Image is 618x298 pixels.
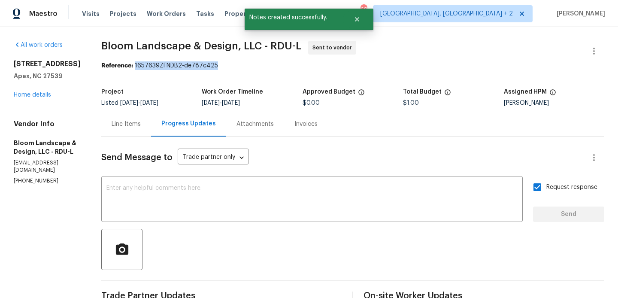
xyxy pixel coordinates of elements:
div: 68 [360,5,367,14]
div: Progress Updates [161,119,216,128]
h5: Assigned HPM [504,89,547,95]
div: Invoices [294,120,318,128]
p: [EMAIL_ADDRESS][DOMAIN_NAME] [14,159,81,174]
span: [DATE] [202,100,220,106]
div: 1657639ZFNDB2-de787c425 [101,61,604,70]
span: [DATE] [222,100,240,106]
a: All work orders [14,42,63,48]
div: Attachments [236,120,274,128]
span: Maestro [29,9,58,18]
span: Tasks [196,11,214,17]
h2: [STREET_ADDRESS] [14,60,81,68]
span: The total cost of line items that have been approved by both Opendoor and the Trade Partner. This... [358,89,365,100]
h5: Approved Budget [303,89,355,95]
h5: Bloom Landscape & Design, LLC - RDU-L [14,139,81,156]
span: [GEOGRAPHIC_DATA], [GEOGRAPHIC_DATA] + 2 [380,9,513,18]
div: Trade partner only [178,151,249,165]
span: Visits [82,9,100,18]
div: Line Items [112,120,141,128]
p: [PHONE_NUMBER] [14,177,81,185]
span: [PERSON_NAME] [553,9,605,18]
span: Sent to vendor [312,43,355,52]
h5: Total Budget [403,89,442,95]
h4: Vendor Info [14,120,81,128]
span: [DATE] [140,100,158,106]
span: $1.00 [403,100,419,106]
h5: Work Order Timeline [202,89,263,95]
div: [PERSON_NAME] [504,100,604,106]
span: [DATE] [120,100,138,106]
span: - [120,100,158,106]
span: The hpm assigned to this work order. [549,89,556,100]
span: Bloom Landscape & Design, LLC - RDU-L [101,41,301,51]
span: Listed [101,100,158,106]
span: Request response [546,183,597,192]
span: Send Message to [101,153,173,162]
span: Projects [110,9,136,18]
b: Reference: [101,63,133,69]
h5: Apex, NC 27539 [14,72,81,80]
span: Work Orders [147,9,186,18]
span: - [202,100,240,106]
h5: Project [101,89,124,95]
span: Notes created successfully. [245,9,343,27]
a: Home details [14,92,51,98]
button: Close [343,11,371,28]
span: Properties [224,9,258,18]
span: The total cost of line items that have been proposed by Opendoor. This sum includes line items th... [444,89,451,100]
span: $0.00 [303,100,320,106]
